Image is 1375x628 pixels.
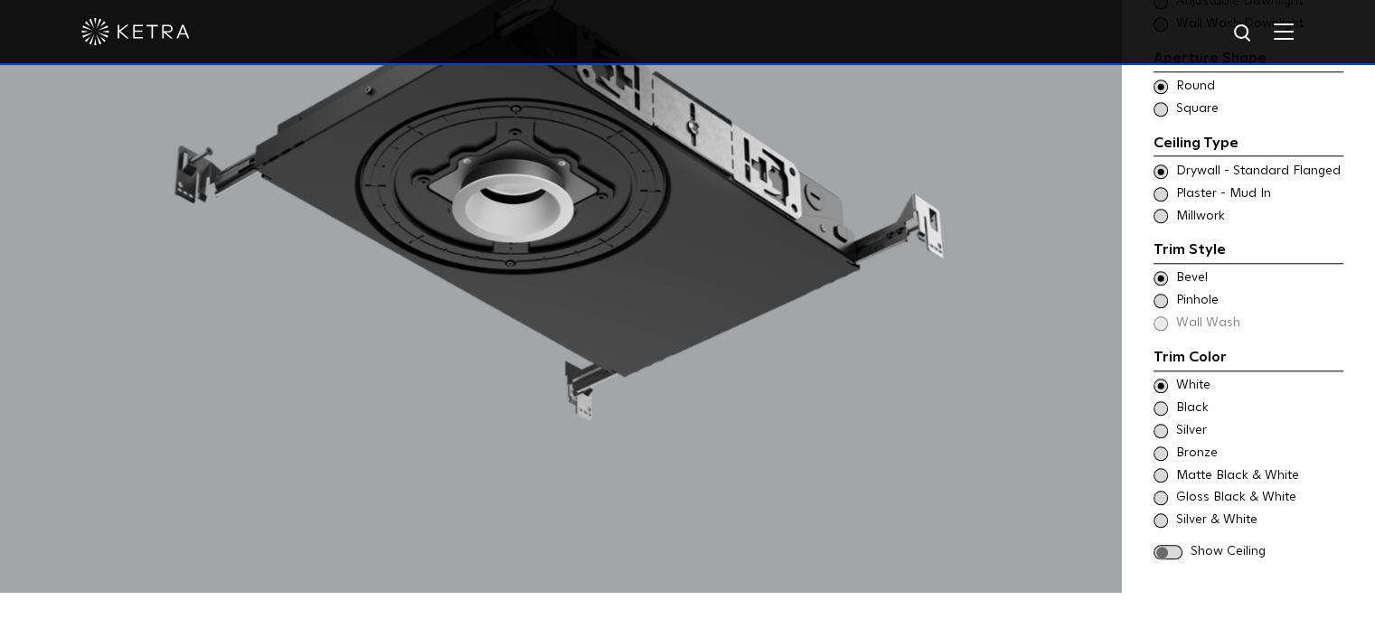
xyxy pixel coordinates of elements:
img: Hamburger%20Nav.svg [1274,23,1294,40]
span: Black [1176,399,1342,417]
span: Drywall - Standard Flanged [1176,163,1342,181]
img: search icon [1232,23,1255,45]
div: Trim Style [1154,239,1343,264]
span: Bronze [1176,445,1342,463]
span: Millwork [1176,208,1342,226]
span: White [1176,377,1342,395]
img: ketra-logo-2019-white [81,18,190,45]
span: Bevel [1176,269,1342,287]
span: Plaster - Mud In [1176,185,1342,203]
div: Ceiling Type [1154,132,1343,157]
span: Silver [1176,422,1342,440]
span: Silver & White [1176,511,1342,530]
span: Matte Black & White [1176,467,1342,485]
span: Pinhole [1176,292,1342,310]
span: Round [1176,78,1342,96]
span: Gloss Black & White [1176,489,1342,507]
div: Trim Color [1154,346,1343,371]
span: Square [1176,100,1342,118]
span: Show Ceiling [1191,543,1343,561]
